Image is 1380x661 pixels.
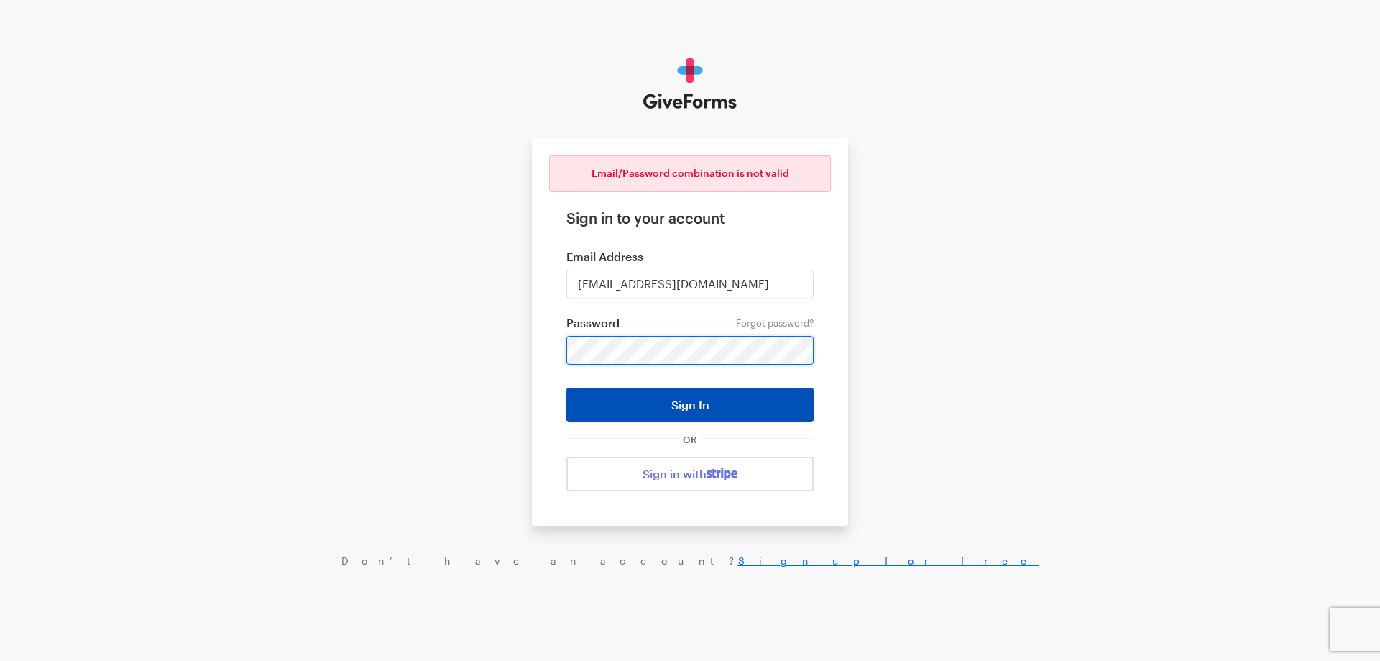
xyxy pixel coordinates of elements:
h1: Sign in to your account [566,209,814,227]
div: Email/Password combination is not valid [549,155,831,192]
a: Sign up for free [738,555,1039,567]
label: Password [566,316,814,330]
div: Don’t have an account? [14,555,1366,567]
span: OR [680,434,700,445]
label: Email Address [566,250,814,264]
button: Sign In [566,388,814,422]
img: GiveForms [643,58,737,109]
img: stripe-07469f1003232ad58a8838275b02f7af1ac9ba95304e10fa954b414cd571f63b.svg [707,468,737,480]
a: Forgot password? [736,317,814,329]
a: Sign in with [566,457,814,491]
